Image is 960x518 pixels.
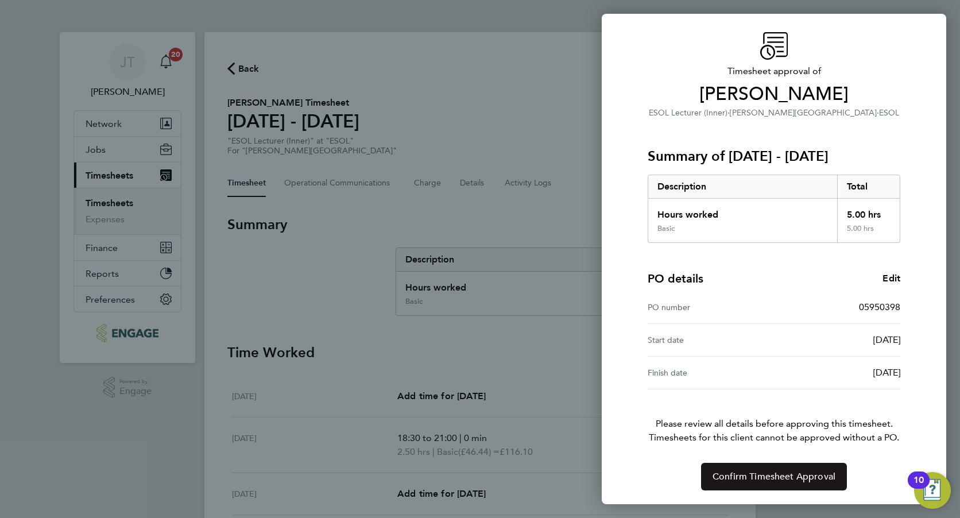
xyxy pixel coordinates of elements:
[913,480,924,495] div: 10
[634,389,914,444] p: Please review all details before approving this timesheet.
[648,333,774,347] div: Start date
[648,147,900,165] h3: Summary of [DATE] - [DATE]
[859,301,900,312] span: 05950398
[774,366,900,380] div: [DATE]
[648,83,900,106] span: [PERSON_NAME]
[649,108,727,118] span: ESOL Lecturer (Inner)
[701,463,847,490] button: Confirm Timesheet Approval
[648,366,774,380] div: Finish date
[837,199,900,224] div: 5.00 hrs
[882,272,900,285] a: Edit
[837,175,900,198] div: Total
[634,431,914,444] span: Timesheets for this client cannot be approved without a PO.
[648,300,774,314] div: PO number
[914,472,951,509] button: Open Resource Center, 10 new notifications
[657,224,675,233] div: Basic
[713,471,835,482] span: Confirm Timesheet Approval
[730,108,877,118] span: [PERSON_NAME][GEOGRAPHIC_DATA]
[648,270,703,287] h4: PO details
[774,333,900,347] div: [DATE]
[727,108,730,118] span: ·
[648,64,900,78] span: Timesheet approval of
[648,175,900,243] div: Summary of 22 - 28 Sep 2025
[837,224,900,242] div: 5.00 hrs
[879,108,899,118] span: ESOL
[877,108,879,118] span: ·
[882,273,900,284] span: Edit
[648,199,837,224] div: Hours worked
[648,175,837,198] div: Description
